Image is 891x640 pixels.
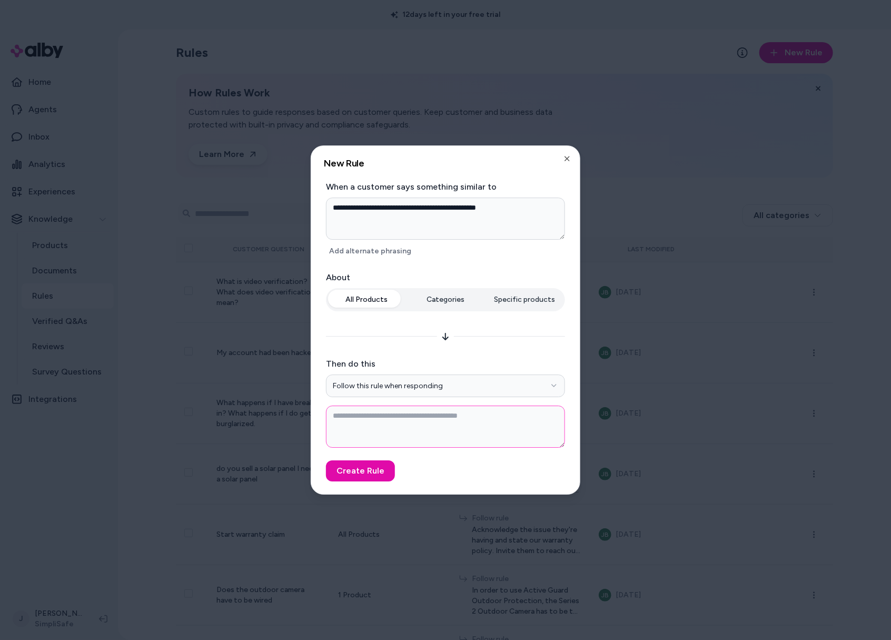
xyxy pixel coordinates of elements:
[326,181,565,193] label: When a customer says something similar to
[326,244,414,259] button: Add alternate phrasing
[326,460,395,481] button: Create Rule
[326,358,565,370] label: Then do this
[324,159,567,168] h2: New Rule
[326,271,565,284] label: About
[486,290,563,309] button: Specific products
[328,290,405,309] button: All Products
[407,290,484,309] button: Categories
